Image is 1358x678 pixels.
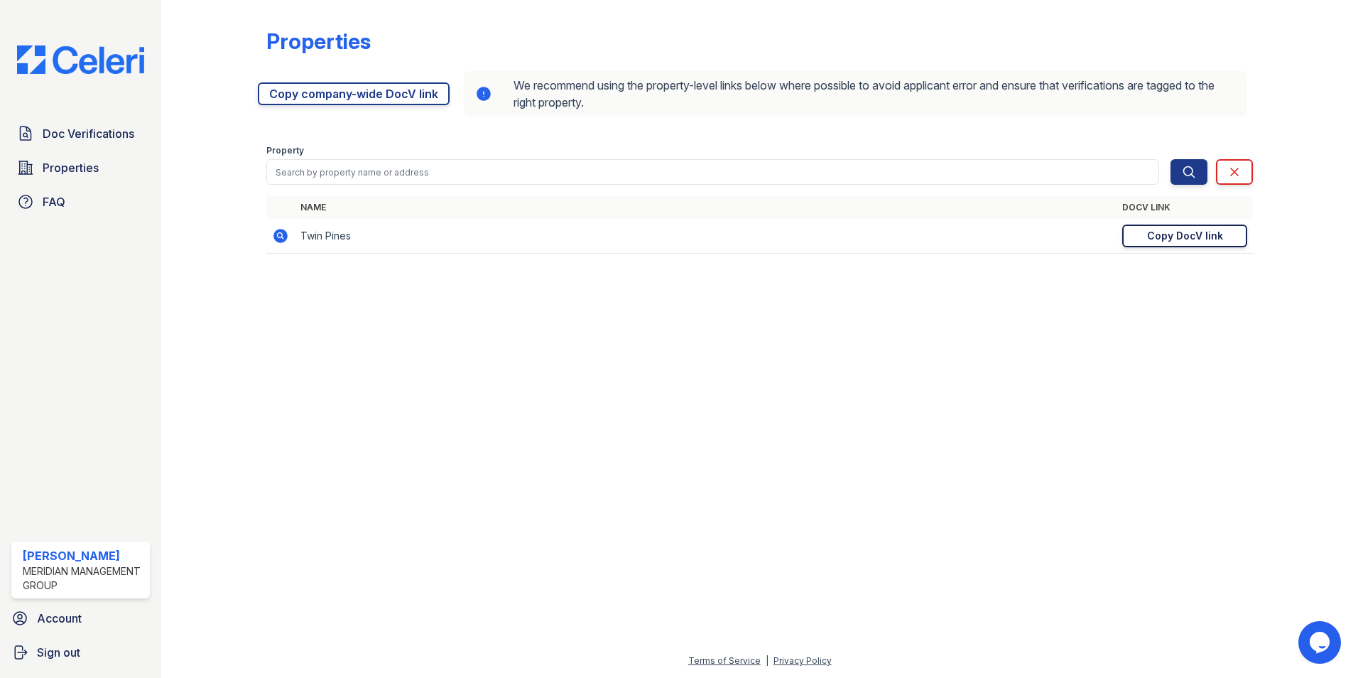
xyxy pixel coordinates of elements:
a: FAQ [11,188,150,216]
a: Copy company-wide DocV link [258,82,450,105]
div: | [766,655,768,666]
span: Sign out [37,644,80,661]
div: Properties [266,28,371,54]
a: Privacy Policy [773,655,832,666]
th: Name [295,196,1117,219]
img: CE_Logo_Blue-a8612792a0a2168367f1c8372b55b34899dd931a85d93a1a3d3e32e68fde9ad4.png [6,45,156,74]
div: Meridian Management Group [23,564,144,593]
a: Account [6,604,156,633]
div: We recommend using the property-level links below where possible to avoid applicant error and ens... [464,71,1247,117]
span: Account [37,610,82,627]
span: Properties [43,159,99,176]
input: Search by property name or address [266,159,1159,185]
a: Properties [11,154,150,182]
th: DocV Link [1117,196,1253,219]
a: Copy DocV link [1122,225,1247,247]
span: Doc Verifications [43,125,134,142]
a: Terms of Service [688,655,761,666]
div: [PERSON_NAME] [23,547,144,564]
td: Twin Pines [295,219,1117,254]
span: FAQ [43,193,65,210]
iframe: chat widget [1298,621,1344,664]
a: Sign out [6,638,156,667]
div: Copy DocV link [1147,229,1223,243]
label: Property [266,145,304,156]
a: Doc Verifications [11,119,150,148]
